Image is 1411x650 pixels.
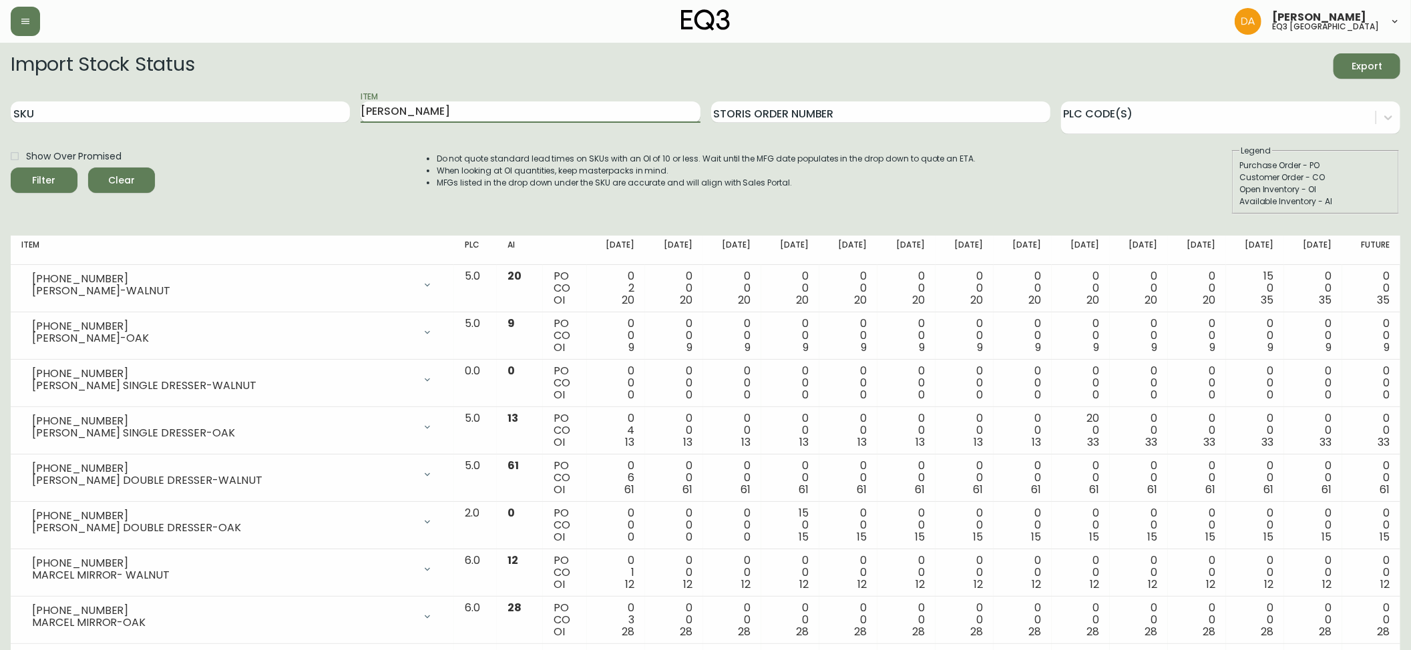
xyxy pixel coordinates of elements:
legend: Legend [1239,145,1272,157]
div: 0 0 [656,318,692,354]
span: 61 [1322,482,1332,497]
div: [PERSON_NAME] DOUBLE DRESSER-WALNUT [32,474,414,486]
span: Clear [99,172,144,189]
div: 0 0 [946,365,983,401]
div: [PHONE_NUMBER][PERSON_NAME] SINGLE DRESSER-WALNUT [21,365,443,394]
div: 0 0 [1062,270,1099,306]
span: 15 [1205,529,1215,545]
span: 61 [1147,482,1157,497]
div: 0 0 [714,602,751,638]
span: 12 [857,577,867,592]
span: 12 [916,577,925,592]
div: 0 2 [598,270,634,306]
div: 20 0 [1062,412,1099,448]
span: 0 [1267,387,1273,402]
div: 0 0 [946,318,983,354]
span: 20 [622,292,634,308]
div: 15 0 [772,507,809,543]
span: 12 [508,553,518,568]
div: 0 0 [1121,507,1157,543]
div: 0 0 [888,602,925,638]
span: 15 [1322,529,1332,545]
div: [PHONE_NUMBER] [32,510,414,522]
th: [DATE] [1052,236,1110,265]
td: 5.0 [454,454,497,502]
span: 20 [1028,292,1041,308]
span: 13 [508,410,518,426]
div: 0 0 [1353,365,1390,401]
div: 0 0 [1121,602,1157,638]
span: 0 [744,529,751,545]
div: 0 0 [598,507,634,543]
div: 0 0 [1353,507,1390,543]
span: 0 [744,387,751,402]
div: PO CO [554,270,576,306]
div: PO CO [554,460,576,496]
span: 9 [919,340,925,355]
span: 20 [680,292,692,308]
div: 0 0 [1353,270,1390,306]
div: 0 0 [656,507,692,543]
span: 61 [1380,482,1390,497]
span: 12 [1206,577,1215,592]
li: MFGs listed in the drop down under the SKU are accurate and will align with Sales Portal. [437,177,976,189]
span: 12 [1264,577,1273,592]
div: 0 0 [888,412,925,448]
span: 33 [1087,434,1099,450]
td: 0.0 [454,360,497,407]
div: 0 0 [656,270,692,306]
div: 0 0 [1295,555,1332,591]
div: PO CO [554,412,576,448]
div: 0 0 [1179,270,1215,306]
span: 15 [1380,529,1390,545]
span: 12 [1090,577,1099,592]
th: [DATE] [1110,236,1168,265]
div: 0 0 [888,270,925,306]
div: 0 0 [1179,412,1215,448]
div: [PERSON_NAME]-WALNUT [32,285,414,297]
h2: Import Stock Status [11,53,194,79]
span: 13 [857,434,867,450]
span: 33 [1320,434,1332,450]
span: 61 [915,482,925,497]
div: 0 0 [1295,412,1332,448]
span: 9 [1035,340,1041,355]
span: 61 [857,482,867,497]
span: 15 [1147,529,1157,545]
div: [PHONE_NUMBER][PERSON_NAME]-WALNUT [21,270,443,300]
div: 0 0 [1353,412,1390,448]
span: 12 [1032,577,1041,592]
th: [DATE] [645,236,703,265]
span: 13 [974,434,983,450]
span: 61 [1031,482,1041,497]
div: [PHONE_NUMBER] [32,273,414,285]
th: [DATE] [936,236,994,265]
span: 12 [799,577,809,592]
div: [PHONE_NUMBER][PERSON_NAME]-OAK [21,318,443,347]
span: 9 [977,340,983,355]
span: 9 [745,340,751,355]
div: 0 0 [772,412,809,448]
button: Export [1334,53,1400,79]
span: 13 [799,434,809,450]
span: OI [554,387,565,402]
span: 15 [1089,529,1099,545]
span: Export [1344,58,1390,75]
div: 0 0 [830,365,867,401]
span: 0 [508,505,515,521]
span: 61 [1263,482,1273,497]
span: 35 [1261,292,1273,308]
span: 61 [1205,482,1215,497]
span: 20 [1145,292,1157,308]
div: 0 0 [946,555,983,591]
span: 13 [916,434,925,450]
th: [DATE] [587,236,645,265]
span: 15 [973,529,983,545]
td: 6.0 [454,597,497,644]
div: 0 0 [830,318,867,354]
span: OI [554,529,565,545]
span: 15 [1031,529,1041,545]
div: 0 0 [1062,365,1099,401]
span: 0 [1034,387,1041,402]
span: 20 [738,292,751,308]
